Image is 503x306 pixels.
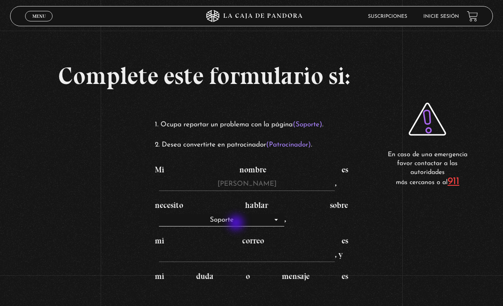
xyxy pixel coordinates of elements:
[159,178,335,191] input: Mi nombre es,
[155,165,348,188] label: Mi nombre es ,
[155,200,348,224] label: necesito hablar sobre ,
[368,14,407,19] a: Suscripciones
[383,150,472,187] p: En caso de una emergencia favor contactar a las autoridades más cercanos o al
[58,61,444,90] h2: Complete este formulario si:
[467,11,478,22] a: View your shopping cart
[30,21,49,26] span: Cerrar
[155,236,348,259] label: mi correo es , y
[448,176,459,187] a: 911
[155,139,348,151] li: Desea convertirte en patrocinador .
[423,14,459,19] a: Inicie sesión
[293,121,322,128] mark: (Soporte)
[32,14,46,19] span: Menu
[266,141,311,148] mark: (Patrocinador)
[159,249,335,262] input: mi correo es, y
[155,119,348,131] li: Ocupa reportar un problema con la página .
[159,214,284,227] select: necesito hablar sobre,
